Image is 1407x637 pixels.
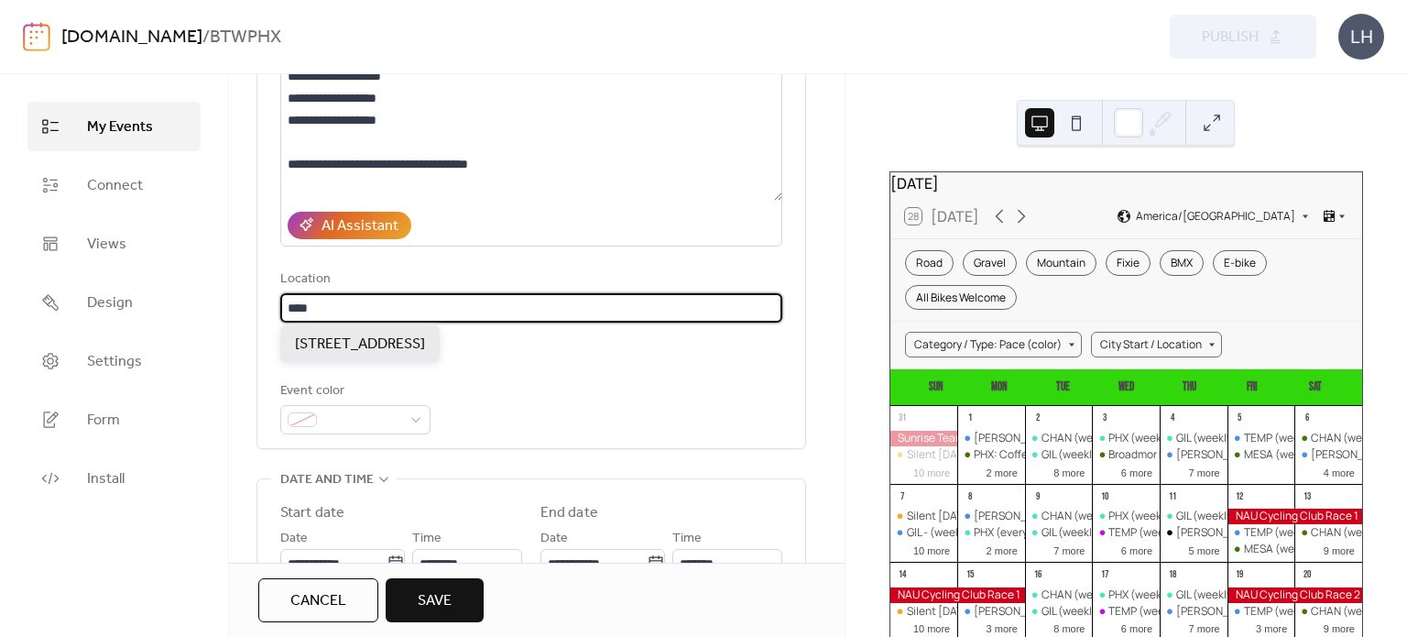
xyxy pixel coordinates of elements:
button: 9 more [1316,620,1362,635]
div: SCOT (weekly): The Saturday Ride // Fuss Buss [1294,447,1362,463]
a: My Events [27,102,201,151]
div: 11 [1165,489,1179,503]
span: Settings [87,351,142,373]
button: 10 more [906,542,957,557]
div: 1 [963,412,976,425]
div: [DATE] [890,172,1362,194]
div: 15 [963,567,976,581]
div: CHAN (weekly): B Group GAINEY [1025,509,1093,524]
div: TEMP (weekly): The Friday Ride [1227,431,1295,446]
a: [DOMAIN_NAME] [61,20,202,55]
div: 18 [1165,567,1179,581]
div: Wed [1095,369,1158,406]
a: Connect [27,160,201,210]
div: PHX: Coffee Outside Ride [974,447,1101,463]
span: Date [540,528,568,550]
div: Event color [280,380,427,402]
div: CHAN (weekly): B Group GAINEY [1025,588,1093,603]
button: 3 more [979,620,1025,635]
span: Cancel [290,590,346,612]
div: BMX [1160,250,1204,276]
div: TEMP (weekly): The [DATE] Ride [1244,431,1405,446]
div: 4 [1165,412,1179,425]
div: PHX (weekly): The Velo [DATE] Ride [1108,588,1284,603]
div: 3 [1097,412,1111,425]
div: 31 [896,412,910,425]
button: Cancel [258,578,378,622]
div: 17 [1097,567,1111,581]
div: 16 [1031,567,1044,581]
div: Silent Sunday on South Mountain - Car Free [890,509,958,524]
span: Save [418,590,452,612]
b: / [202,20,210,55]
div: TEMP (weekly): Open Shop [1092,604,1160,620]
div: TEMP (weekly): Open Shop [1092,525,1160,541]
a: Settings [27,336,201,386]
div: Silent [DATE] on [GEOGRAPHIC_DATA] - Car Free [907,447,1153,463]
button: 2 more [979,464,1025,479]
div: SCOT (weekly): Coffee Grindin’ [957,509,1025,524]
div: GIL (weekly): East Valley Short Loop [1025,525,1093,541]
button: 3 more [1249,620,1294,635]
div: 8 [963,489,976,503]
div: 19 [1233,567,1247,581]
button: 5 more [1181,542,1227,557]
div: GIL (weekly): East Valley Short Loop [1160,509,1227,524]
button: 6 more [1114,542,1160,557]
div: GIL (weekly): [GEOGRAPHIC_DATA] [1042,604,1220,620]
span: [STREET_ADDRESS] [295,334,425,356]
span: Install [87,468,125,490]
img: logo [23,22,50,51]
button: Save [386,578,484,622]
div: 20 [1300,567,1314,581]
div: Mountain [1026,250,1096,276]
div: TEMP (weekly): The Friday Ride [1227,525,1295,541]
div: End date [540,502,598,524]
div: SCOT (bi monthly): B Group FULL ADERO [1160,604,1227,620]
span: My Events [87,116,153,138]
button: 6 more [1114,620,1160,635]
div: Silent Sunday on South Mountain - Car Free [890,604,958,620]
div: TEMP (weekly): Open Shop [1108,525,1243,541]
div: Start date [280,502,344,524]
div: GIL - (weekly) Sunday Service Ride with Al Vega [890,525,958,541]
div: TEMP (weekly): The [DATE] Ride [1244,604,1405,620]
a: Views [27,219,201,269]
div: PHX (weekly): The Velo [DATE] Ride [1108,431,1284,446]
div: [PERSON_NAME] (weekly): Coffee Grindin’ [974,604,1189,620]
button: 10 more [906,620,957,635]
div: Broadmor Bike Bus [1092,447,1160,463]
div: PHX (weekly): The Velo [DATE] Ride [1108,509,1284,524]
div: TEMP (weekly): The Friday Ride [1227,604,1295,620]
button: 6 more [1114,464,1160,479]
div: Road [905,250,954,276]
div: CHAN (weekly): B Group [PERSON_NAME] [1042,509,1252,524]
div: PHX (every other Monday): Updown w/t/f [957,525,1025,541]
div: 10 [1097,489,1111,503]
div: GIL (weekly): East Valley Short Loop [1025,447,1093,463]
div: TEMP (weekly): Open Shop [1108,604,1243,620]
div: SCOT (weekly): Gainey Thursday [1160,525,1227,541]
div: GIL (weekly): East Valley Short Loop [1160,588,1227,603]
div: GIL (weekly): East Valley Short Loop [1160,431,1227,446]
div: 2 [1031,412,1044,425]
div: Broadmor Bike Bus [1108,447,1200,463]
div: GIL (weekly): [GEOGRAPHIC_DATA] [1176,431,1355,446]
button: 8 more [1046,464,1092,479]
div: MESA (weekly): Friday Donut & Coffee Ride [1227,542,1295,557]
div: Silent [DATE] on [GEOGRAPHIC_DATA] - Car Free [907,509,1153,524]
div: Sat [1284,369,1347,406]
span: Time [672,528,702,550]
div: NAU Cycling Club Race 2 [1227,588,1362,603]
div: [PERSON_NAME] (weekly): Coffee Grindin’ [974,509,1189,524]
div: SCOT (weekly): Coffee Grindin’ [957,431,1025,446]
button: 7 more [1046,542,1092,557]
div: GIL (weekly): [GEOGRAPHIC_DATA] [1042,447,1220,463]
span: Connect [87,175,143,197]
a: Design [27,278,201,327]
button: 4 more [1316,464,1362,479]
div: Sun [905,369,968,406]
div: Thu [1158,369,1221,406]
div: 6 [1300,412,1314,425]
